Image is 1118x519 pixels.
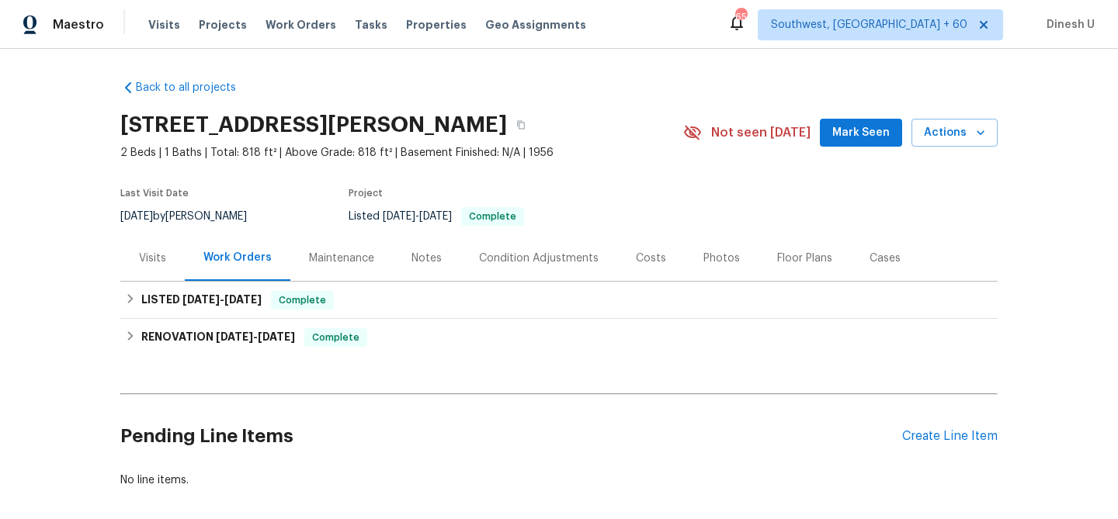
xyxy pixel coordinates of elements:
span: Maestro [53,17,104,33]
div: Costs [636,251,666,266]
div: Maintenance [309,251,374,266]
div: Condition Adjustments [479,251,599,266]
span: - [182,294,262,305]
div: Floor Plans [777,251,832,266]
span: Complete [273,292,332,308]
div: Work Orders [203,250,272,265]
span: Mark Seen [832,123,890,143]
div: LISTED [DATE]-[DATE]Complete [120,282,998,319]
span: Visits [148,17,180,33]
span: Complete [306,330,366,345]
span: Tasks [355,19,387,30]
span: - [383,211,452,222]
div: Create Line Item [902,429,998,444]
span: Southwest, [GEOGRAPHIC_DATA] + 60 [771,17,967,33]
span: Complete [463,212,523,221]
button: Actions [911,119,998,147]
span: Geo Assignments [485,17,586,33]
span: Last Visit Date [120,189,189,198]
span: Project [349,189,383,198]
span: Actions [924,123,985,143]
div: No line items. [120,472,998,488]
div: Notes [411,251,442,266]
span: [DATE] [216,331,253,342]
span: Not seen [DATE] [711,125,811,140]
div: Photos [703,251,740,266]
button: Copy Address [507,111,535,139]
h6: LISTED [141,291,262,310]
div: 658 [735,9,746,25]
button: Mark Seen [820,119,902,147]
span: Dinesh U [1040,17,1095,33]
span: [DATE] [224,294,262,305]
span: [DATE] [383,211,415,222]
span: Listed [349,211,524,222]
span: - [216,331,295,342]
span: [DATE] [120,211,153,222]
span: Properties [406,17,467,33]
span: [DATE] [258,331,295,342]
div: RENOVATION [DATE]-[DATE]Complete [120,319,998,356]
span: 2 Beds | 1 Baths | Total: 818 ft² | Above Grade: 818 ft² | Basement Finished: N/A | 1956 [120,145,683,161]
span: Work Orders [266,17,336,33]
h6: RENOVATION [141,328,295,347]
span: Projects [199,17,247,33]
span: [DATE] [182,294,220,305]
div: Cases [870,251,901,266]
span: [DATE] [419,211,452,222]
div: by [PERSON_NAME] [120,207,266,226]
a: Back to all projects [120,80,269,95]
h2: Pending Line Items [120,400,902,472]
h2: [STREET_ADDRESS][PERSON_NAME] [120,117,507,133]
div: Visits [139,251,166,266]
